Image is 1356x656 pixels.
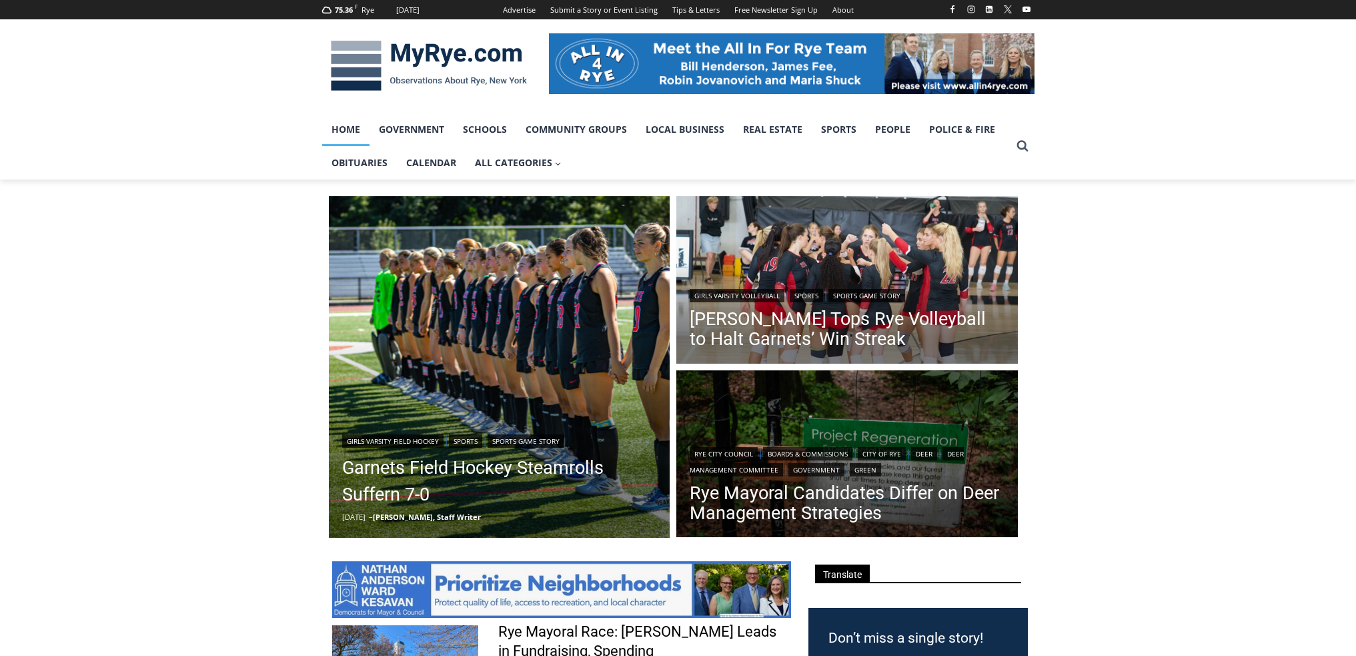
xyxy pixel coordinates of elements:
[690,444,1004,476] div: | | | | | |
[449,434,482,448] a: Sports
[788,463,844,476] a: Government
[963,1,979,17] a: Instagram
[981,1,997,17] a: Linkedin
[920,113,1004,146] a: Police & Fire
[397,146,466,180] a: Calendar
[815,565,870,583] span: Translate
[1010,134,1035,158] button: View Search Form
[676,196,1018,367] a: Read More Somers Tops Rye Volleyball to Halt Garnets’ Win Streak
[812,113,866,146] a: Sports
[690,286,1004,302] div: | |
[322,113,370,146] a: Home
[488,434,564,448] a: Sports Game Story
[335,5,353,15] span: 75.36
[944,1,960,17] a: Facebook
[362,4,374,16] div: Rye
[790,289,823,302] a: Sports
[342,512,366,522] time: [DATE]
[866,113,920,146] a: People
[828,628,1008,649] h3: Don’t miss a single story!
[475,155,562,170] span: All Categories
[850,463,881,476] a: Green
[1019,1,1035,17] a: YouTube
[369,512,373,522] span: –
[466,146,571,180] a: All Categories
[322,113,1010,180] nav: Primary Navigation
[322,31,536,101] img: MyRye.com
[329,196,670,538] img: (PHOTO: The Rye Field Hockey team lined up before a game on September 20, 2025. Credit: Maureen T...
[342,434,444,448] a: Girls Varsity Field Hockey
[828,289,905,302] a: Sports Game Story
[373,512,481,522] a: [PERSON_NAME], Staff Writer
[911,447,937,460] a: Deer
[676,370,1018,541] img: (PHOTO: The Rye Nature Center maintains two fenced deer exclosure areas to keep deer out and allo...
[676,196,1018,367] img: (PHOTO: The Rye Volleyball team from a win on September 27, 2025. Credit: Tatia Chkheidze.)
[636,113,734,146] a: Local Business
[690,289,784,302] a: Girls Varsity Volleyball
[690,447,758,460] a: Rye City Council
[396,4,420,16] div: [DATE]
[1000,1,1016,17] a: X
[329,196,670,538] a: Read More Garnets Field Hockey Steamrolls Suffern 7-0
[763,447,852,460] a: Boards & Commissions
[549,33,1035,93] img: All in for Rye
[454,113,516,146] a: Schools
[322,146,397,180] a: Obituaries
[342,432,657,448] div: | |
[342,454,657,508] a: Garnets Field Hockey Steamrolls Suffern 7-0
[355,3,358,10] span: F
[734,113,812,146] a: Real Estate
[690,483,1004,523] a: Rye Mayoral Candidates Differ on Deer Management Strategies
[370,113,454,146] a: Government
[858,447,906,460] a: City of Rye
[690,309,1004,349] a: [PERSON_NAME] Tops Rye Volleyball to Halt Garnets’ Win Streak
[516,113,636,146] a: Community Groups
[676,370,1018,541] a: Read More Rye Mayoral Candidates Differ on Deer Management Strategies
